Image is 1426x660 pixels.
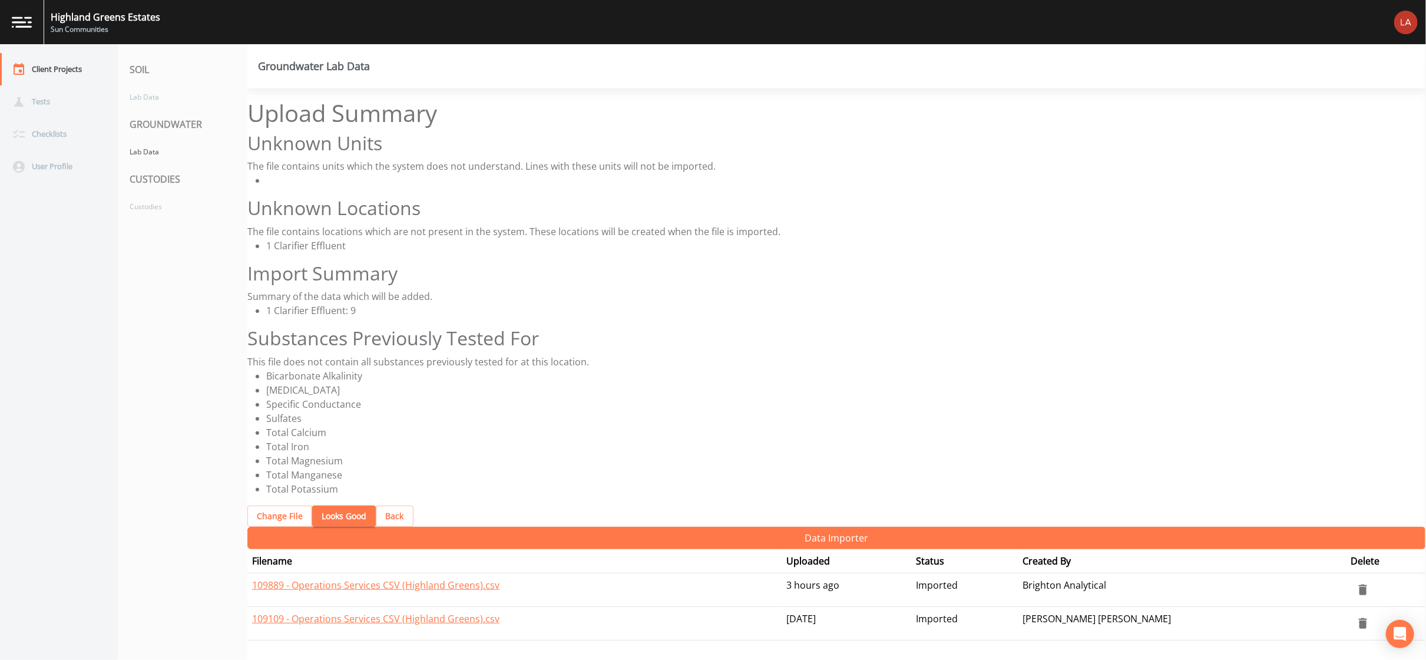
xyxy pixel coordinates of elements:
li: Sulfates [266,411,1426,425]
div: GROUNDWATER [118,108,247,141]
h1: Upload Summary [247,99,1426,127]
h2: Unknown Units [247,132,1426,154]
td: Imported [911,607,1018,641]
div: Open Intercom Messenger [1386,620,1414,648]
div: Sun Communities [51,24,160,35]
h2: Substances Previously Tested For [247,327,1426,349]
button: Change File [247,506,312,527]
button: delete [1351,578,1375,602]
div: This file does not contain all substances previously tested for at this location. [247,355,1426,369]
div: Groundwater Lab Data [258,61,370,71]
th: Created By [1018,549,1346,573]
a: 109109 - Operations Services CSV (Highland Greens).csv [252,612,499,625]
div: The file contains units which the system does not understand. Lines with these units will not be ... [247,159,1426,173]
td: Brighton Analytical [1018,573,1346,607]
button: Data Importer [247,527,1426,549]
li: Total Magnesium [266,454,1426,468]
a: Lab Data [118,141,236,163]
li: Bicarbonate Alkalinity [266,369,1426,383]
div: Summary of the data which will be added. [247,289,1426,303]
th: Status [911,549,1018,573]
td: Imported [911,573,1018,607]
li: Total Iron [266,440,1426,454]
div: CUSTODIES [118,163,247,196]
li: Specific Conductance [266,397,1426,411]
h2: Import Summary [247,262,1426,285]
div: The file contains locations which are not present in the system. These locations will be created ... [247,225,1426,239]
img: logo [12,16,32,28]
button: Looks Good [312,506,376,527]
button: delete [1351,612,1375,635]
td: [PERSON_NAME] [PERSON_NAME] [1018,607,1346,641]
th: Filename [247,549,782,573]
button: Back [376,506,413,527]
li: Total Potassium [266,482,1426,496]
h2: Unknown Locations [247,197,1426,219]
th: Delete [1346,549,1426,573]
li: Total Calcium [266,425,1426,440]
a: Lab Data [118,86,236,108]
div: Highland Greens Estates [51,10,160,24]
li: 1 Clarifier Effluent: 9 [266,303,1426,318]
a: 109889 - Operations Services CSV (Highland Greens).csv [252,579,499,592]
a: Custodies [118,196,236,217]
li: Total Manganese [266,468,1426,482]
li: [MEDICAL_DATA] [266,383,1426,397]
div: SOIL [118,53,247,86]
li: 1 Clarifier Effluent [266,239,1426,253]
td: [DATE] [782,607,911,641]
td: 3 hours ago [782,573,911,607]
th: Uploaded [782,549,911,573]
img: bd2ccfa184a129701e0c260bc3a09f9b [1394,11,1418,34]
